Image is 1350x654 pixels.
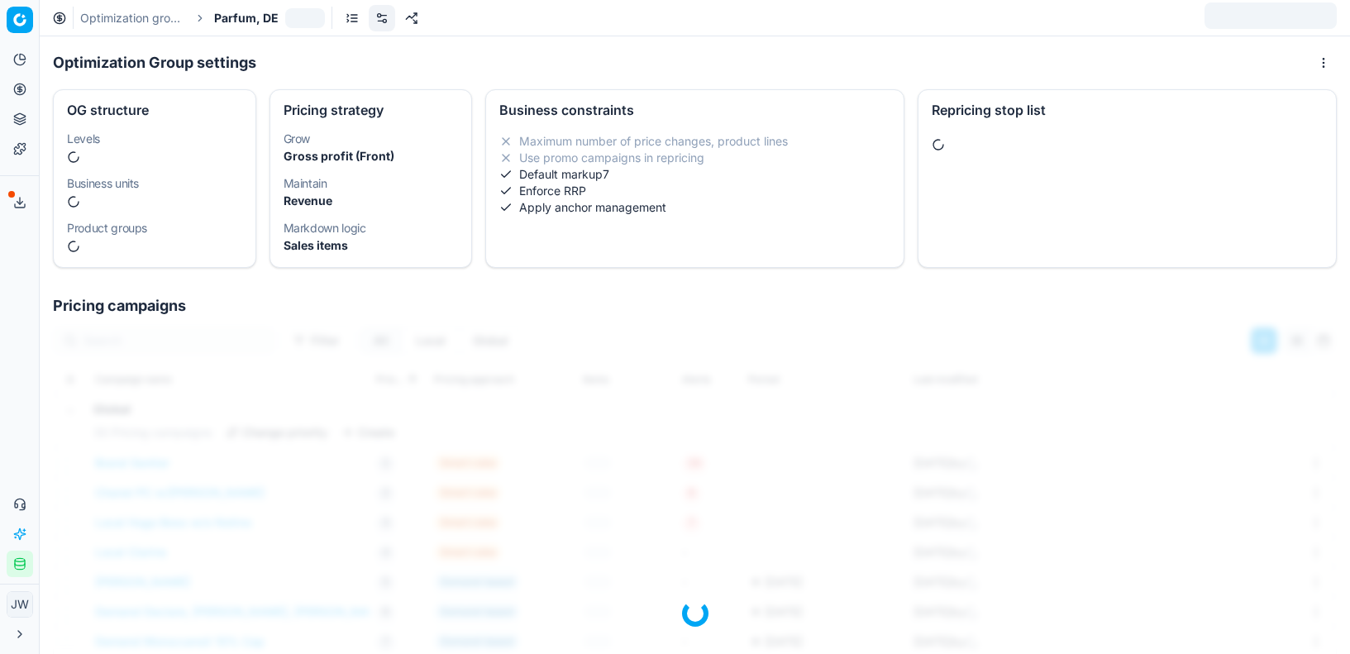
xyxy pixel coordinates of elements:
[284,149,394,163] strong: Gross profit (Front)
[67,133,242,145] dt: Levels
[53,51,256,74] h1: Optimization Group settings
[214,8,325,28] span: Parfum, DE
[80,10,186,26] a: Optimization groups
[284,133,459,145] dt: Grow
[499,133,890,150] li: Maximum number of price changes, product lines
[7,591,33,618] button: JW
[67,103,242,117] div: OG structure
[67,178,242,189] dt: Business units
[80,8,325,28] nav: breadcrumb
[284,222,459,234] dt: Markdown logic
[284,193,332,208] strong: Revenue
[499,150,890,166] li: Use promo campaigns in repricing
[932,103,1323,117] div: Repricing stop list
[499,103,890,117] div: Business constraints
[7,592,32,617] span: JW
[284,178,459,189] dt: Maintain
[67,222,242,234] dt: Product groups
[214,10,279,26] span: Parfum, DE
[40,294,1350,317] h1: Pricing campaigns
[499,199,890,216] li: Apply anchor management
[499,166,890,183] li: Default markup 7
[499,183,890,199] li: Enforce RRP
[284,238,348,252] strong: Sales items
[284,103,459,117] div: Pricing strategy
